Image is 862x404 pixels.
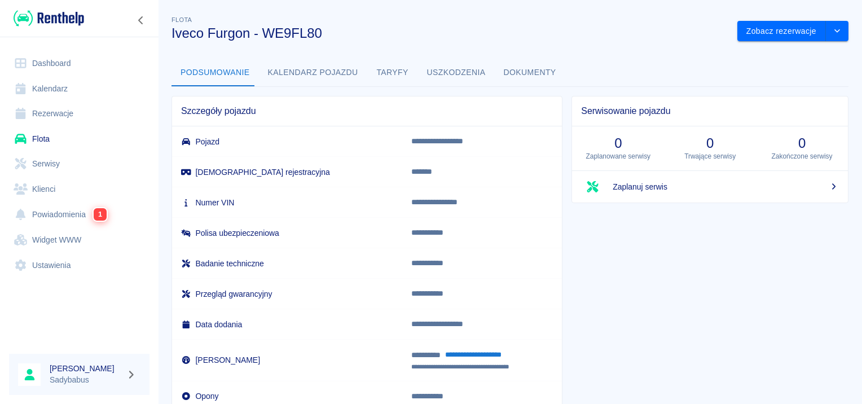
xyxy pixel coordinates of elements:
[181,319,393,330] h6: Data dodania
[9,177,149,202] a: Klienci
[756,126,848,170] a: 0Zakończone serwisy
[9,126,149,152] a: Flota
[418,59,495,86] button: Uszkodzenia
[664,126,756,170] a: 0Trwające serwisy
[181,106,553,117] span: Szczegóły pojazdu
[673,151,747,161] p: Trwające serwisy
[9,151,149,177] a: Serwisy
[495,59,565,86] button: Dokumenty
[765,135,839,151] h3: 0
[9,227,149,253] a: Widget WWW
[9,201,149,227] a: Powiadomienia1
[181,390,393,402] h6: Opony
[181,166,393,178] h6: [DEMOGRAPHIC_DATA] rejestracyjna
[765,151,839,161] p: Zakończone serwisy
[9,101,149,126] a: Rezerwacje
[50,374,122,386] p: Sadybabus
[171,25,728,41] h3: Iveco Furgon - WE9FL80
[9,253,149,278] a: Ustawienia
[572,126,664,170] a: 0Zaplanowane serwisy
[171,59,259,86] button: Podsumowanie
[581,151,655,161] p: Zaplanowane serwisy
[94,208,107,221] span: 1
[673,135,747,151] h3: 0
[181,197,393,208] h6: Numer VIN
[14,9,84,28] img: Renthelp logo
[259,59,367,86] button: Kalendarz pojazdu
[50,363,122,374] h6: [PERSON_NAME]
[171,16,192,23] span: Flota
[9,51,149,76] a: Dashboard
[826,21,848,42] button: drop-down
[367,59,418,86] button: Taryfy
[181,354,393,366] h6: [PERSON_NAME]
[181,136,393,147] h6: Pojazd
[581,135,655,151] h3: 0
[581,106,839,117] span: Serwisowanie pojazdu
[572,171,848,203] a: Zaplanuj serwis
[181,288,393,300] h6: Przegląd gwarancyjny
[181,227,393,239] h6: Polisa ubezpieczeniowa
[9,9,84,28] a: Renthelp logo
[181,258,393,269] h6: Badanie techniczne
[133,13,149,28] button: Zwiń nawigację
[9,76,149,102] a: Kalendarz
[737,21,826,42] button: Zobacz rezerwacje
[613,181,839,193] span: Zaplanuj serwis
